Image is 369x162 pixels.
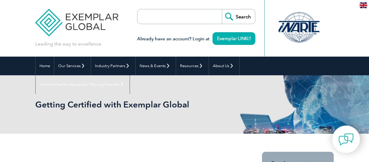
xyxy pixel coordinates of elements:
a: Home [36,57,54,75]
img: en [360,2,367,8]
a: About Us [209,57,239,75]
a: Resources [176,57,209,75]
a: Our Services [54,57,91,75]
a: Exemplar LINK [213,32,255,45]
img: open_square.png [248,37,251,40]
h3: Already have an account? Login at [137,35,255,43]
a: Find Certified Professional / Training Provider [36,75,130,94]
h1: Getting Certified with Exemplar Global [35,99,200,110]
input: Search [222,9,255,24]
a: News & Events [136,57,176,75]
a: Industry Partners [91,57,135,75]
img: contact-chat.png [339,132,354,147]
p: Leading the way to excellence [35,41,101,47]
